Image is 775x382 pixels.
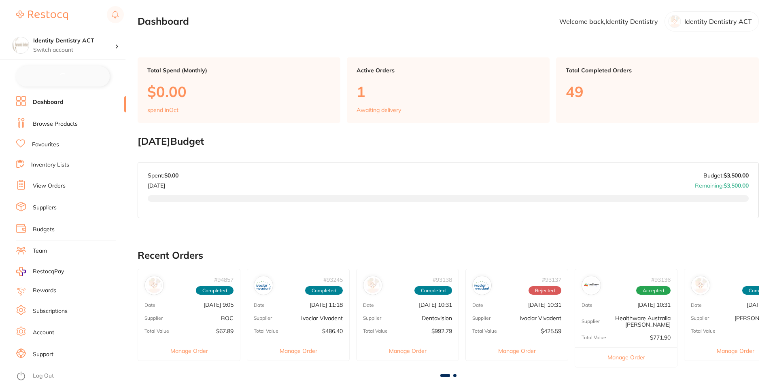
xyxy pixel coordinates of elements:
p: [DATE] [148,179,178,189]
p: Date [144,302,155,308]
p: [DATE] 11:18 [310,302,343,308]
p: $992.79 [431,328,452,334]
span: Completed [305,286,343,295]
p: $771.90 [650,334,671,341]
img: BOC [147,278,162,293]
img: Dentavision [365,278,380,293]
img: Ivoclar Vivadent [474,278,490,293]
p: Total Value [472,328,497,334]
p: Supplier [254,315,272,321]
p: Supplier [582,319,600,324]
p: BOC [221,315,234,321]
p: Identity Dentistry ACT [684,18,752,25]
a: Suppliers [33,204,57,212]
img: RestocqPay [16,267,26,276]
p: Dentavision [422,315,452,321]
a: Inventory Lists [31,161,69,169]
a: Total Spend (Monthly)$0.00spend inOct [138,57,340,123]
p: Remaining: [695,179,749,189]
p: # 93137 [542,276,561,283]
p: # 93245 [323,276,343,283]
p: Awaiting delivery [357,107,401,113]
p: [DATE] 10:31 [528,302,561,308]
h4: Identity Dentistry ACT [33,37,115,45]
p: Active Orders [357,67,540,74]
p: spend in Oct [147,107,178,113]
a: Dashboard [33,98,64,106]
a: Log Out [33,372,54,380]
strong: $3,500.00 [724,182,749,189]
p: # 93136 [651,276,671,283]
span: Rejected [529,286,561,295]
p: Total Value [691,328,716,334]
a: RestocqPay [16,267,64,276]
p: 49 [566,83,749,100]
p: Supplier [144,315,163,321]
p: Date [582,302,592,308]
button: Manage Order [575,347,677,367]
img: Healthware Australia Ridley [584,278,599,293]
p: Budget: [703,172,749,179]
img: Ivoclar Vivadent [256,278,271,293]
h2: [DATE] Budget [138,136,759,147]
strong: $3,500.00 [724,172,749,179]
p: [DATE] 9:05 [204,302,234,308]
img: Identity Dentistry ACT [13,37,29,53]
a: Subscriptions [33,307,68,315]
a: Browse Products [33,120,78,128]
a: View Orders [33,182,66,190]
p: Ivoclar Vivadent [520,315,561,321]
p: Date [472,302,483,308]
p: Healthware Australia [PERSON_NAME] [600,315,671,328]
span: RestocqPay [33,268,64,276]
a: Team [33,247,47,255]
p: Total Value [363,328,388,334]
button: Manage Order [138,341,240,361]
span: Completed [196,286,234,295]
a: Total Completed Orders49 [556,57,759,123]
button: Manage Order [357,341,459,361]
p: Spent: [148,172,178,179]
a: Account [33,329,54,337]
p: Supplier [691,315,709,321]
p: # 93138 [433,276,452,283]
a: Favourites [32,141,59,149]
p: Supplier [472,315,490,321]
p: $67.89 [216,328,234,334]
p: $486.40 [322,328,343,334]
a: Rewards [33,287,56,295]
p: Ivoclar Vivadent [301,315,343,321]
span: Completed [414,286,452,295]
img: Henry Schein Halas [693,278,708,293]
p: Total Value [582,335,606,340]
p: Welcome back, Identity Dentistry [559,18,658,25]
button: Manage Order [247,341,349,361]
p: Total Spend (Monthly) [147,67,331,74]
p: # 94857 [214,276,234,283]
p: Total Completed Orders [566,67,749,74]
p: Switch account [33,46,115,54]
a: Restocq Logo [16,6,68,25]
a: Budgets [33,226,55,234]
p: Supplier [363,315,381,321]
p: 1 [357,83,540,100]
p: Total Value [254,328,278,334]
a: Active Orders1Awaiting delivery [347,57,550,123]
h2: Dashboard [138,16,189,27]
p: [DATE] 10:31 [419,302,452,308]
p: $0.00 [147,83,331,100]
strong: $0.00 [164,172,178,179]
p: Total Value [144,328,169,334]
p: [DATE] 10:31 [637,302,671,308]
span: Accepted [636,286,671,295]
p: Date [691,302,702,308]
img: Restocq Logo [16,11,68,20]
p: $425.59 [541,328,561,334]
h2: Recent Orders [138,250,759,261]
p: Date [254,302,265,308]
button: Manage Order [466,341,568,361]
p: Date [363,302,374,308]
a: Support [33,350,53,359]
